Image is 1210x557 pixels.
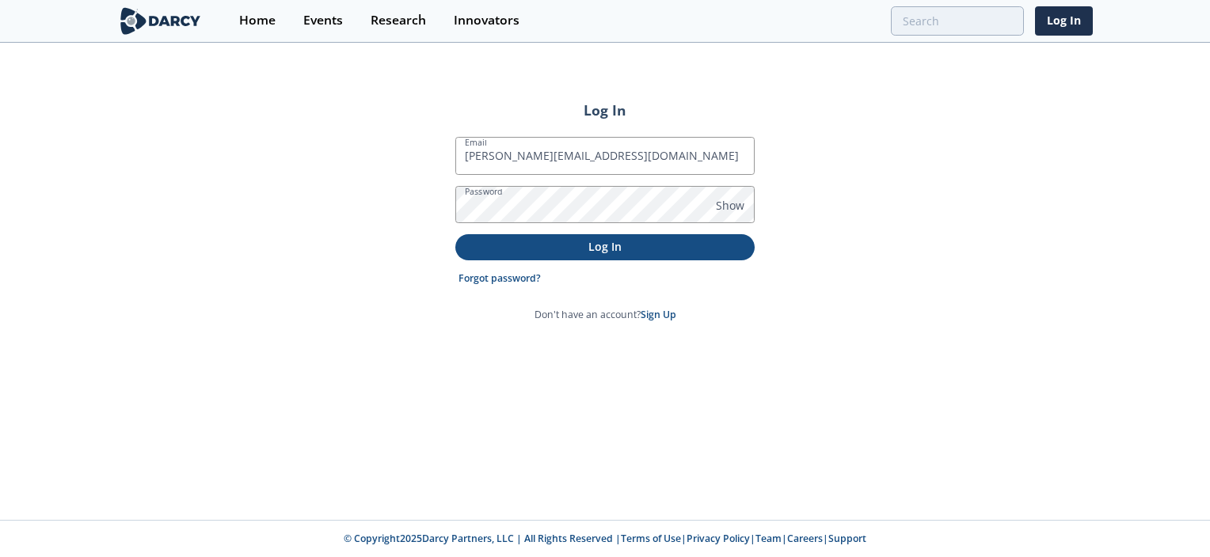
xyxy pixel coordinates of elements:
[828,532,866,545] a: Support
[535,308,676,322] p: Don't have an account?
[891,6,1024,36] input: Advanced Search
[755,532,782,545] a: Team
[455,100,755,120] h2: Log In
[716,197,744,214] span: Show
[787,532,823,545] a: Careers
[465,136,487,149] label: Email
[465,185,503,198] label: Password
[459,271,541,286] a: Forgot password?
[303,14,343,27] div: Events
[466,238,744,255] p: Log In
[641,308,676,321] a: Sign Up
[455,234,755,260] button: Log In
[621,532,681,545] a: Terms of Use
[117,7,204,35] img: logo-wide.svg
[1035,6,1093,36] a: Log In
[57,532,1153,546] p: © Copyright 2025 Darcy Partners, LLC | All Rights Reserved | | | | |
[454,14,519,27] div: Innovators
[239,14,276,27] div: Home
[687,532,750,545] a: Privacy Policy
[371,14,426,27] div: Research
